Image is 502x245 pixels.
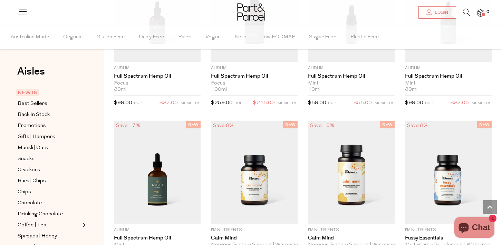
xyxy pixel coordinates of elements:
span: NEW [283,121,298,128]
span: Paleo [178,25,192,49]
a: Drinking Chocolate [18,210,80,218]
p: Aurum [211,65,298,71]
button: Expand/Collapse Coffee | Tea [81,221,86,229]
p: Aurum [114,65,201,71]
a: Login [418,6,456,19]
div: Mint [405,80,492,87]
a: Calm Mind [308,235,395,241]
span: $87.00 [160,99,178,108]
img: Calm Mind [211,121,298,223]
span: Dairy Free [139,25,164,49]
small: RRP [425,101,433,105]
span: Drinking Chocolate [18,210,63,218]
span: 30ml [405,87,417,93]
span: Muesli | Oats [18,144,48,152]
div: Mint [308,80,395,87]
span: Back In Stock [18,111,50,119]
a: Coffee | Tea [18,221,80,229]
span: $99.00 [114,100,132,106]
span: Bars | Chips [18,177,46,185]
a: Spreads | Honey [18,232,80,241]
a: Calm Mind [211,235,298,241]
span: $215.00 [253,99,275,108]
a: Back In Stock [18,110,80,119]
a: Full Spectrum Hemp Oil [211,73,298,79]
span: NEW IN [16,89,39,96]
p: I'm Nutrients [308,227,395,233]
a: Chips [18,188,80,196]
a: Full Spectrum Hemp Oil [114,73,201,79]
span: $87.00 [451,99,469,108]
p: Aurum [114,227,201,233]
a: 0 [477,9,484,17]
span: Snacks [18,155,35,163]
span: Spreads | Honey [18,232,57,241]
small: RRP [234,101,242,105]
span: NEW [380,121,395,128]
div: Focus [114,80,201,87]
span: 0 [485,9,491,15]
span: Promotions [18,122,46,130]
a: Crackers [18,166,80,174]
span: Chips [18,188,31,196]
img: Calm Mind [308,121,395,223]
span: Australian Made [11,25,49,49]
a: Full Spectrum Hemp Oil [308,73,395,79]
span: $99.00 [405,100,423,106]
small: MEMBERS [181,101,201,105]
div: Save 17% [114,121,142,130]
span: 30ml [114,87,126,93]
small: RRP [134,101,142,105]
p: Aurum [308,65,395,71]
a: Aisles [17,66,45,84]
img: Full Spectrum Hemp Oil [114,121,201,223]
span: Organic [63,25,83,49]
div: Focus [211,80,298,87]
p: I'm Nutrients [211,227,298,233]
span: Best Sellers [18,100,47,108]
span: Login [433,10,448,16]
span: 10ml [308,87,320,93]
span: Crackers [18,166,40,174]
a: Chocolate [18,199,80,207]
span: $59.00 [308,100,326,106]
a: Gifts | Hampers [18,133,80,141]
p: I'm Nutrients [405,227,492,233]
span: Gluten Free [96,25,125,49]
a: Full Spectrum Hemp Oil [114,235,201,241]
a: Promotions [18,121,80,130]
span: Sugar Free [309,25,337,49]
small: MEMBERS [375,101,395,105]
div: Save 10% [308,121,336,130]
a: Fussy Essentials [405,235,492,241]
small: RRP [328,101,336,105]
span: Coffee | Tea [18,221,46,229]
span: NEW [186,121,201,128]
small: MEMBERS [278,101,298,105]
img: Part&Parcel [237,3,265,21]
span: Low FODMAP [260,25,295,49]
div: Save 8% [211,121,236,130]
span: Plastic Free [350,25,379,49]
span: Aisles [17,64,45,79]
img: Fussy Essentials [405,121,492,223]
small: MEMBERS [472,101,492,105]
span: 100ml [211,87,227,93]
a: Full Spectrum Hemp Oil [405,73,492,79]
div: Save 8% [405,121,430,130]
span: Chocolate [18,199,42,207]
a: Bars | Chips [18,177,80,185]
span: Gifts | Hampers [18,133,55,141]
span: NEW [477,121,492,128]
a: Best Sellers [18,99,80,108]
a: Muesli | Oats [18,144,80,152]
a: NEW IN [18,89,80,97]
a: Snacks [18,155,80,163]
span: $55.00 [354,99,372,108]
span: $259.00 [211,100,233,106]
span: Keto [234,25,247,49]
span: Vegan [205,25,221,49]
p: Aurum [405,65,492,71]
inbox-online-store-chat: Shopify online store chat [452,217,496,239]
